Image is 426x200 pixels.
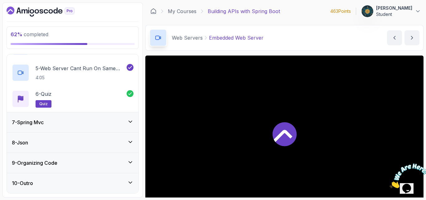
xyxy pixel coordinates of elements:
[209,34,264,41] p: Embedded Web Server
[376,5,412,11] p: [PERSON_NAME]
[12,119,44,126] h3: 7 - Spring Mvc
[7,153,138,173] button: 9-Organizing Code
[36,65,125,72] p: 5 - Web Server Cant Run On Same Port
[7,173,138,193] button: 10-Outro
[376,11,412,17] p: Student
[36,75,125,81] p: 4:05
[2,2,5,8] span: 1
[330,8,351,14] p: 463 Points
[361,5,421,17] button: user profile image[PERSON_NAME]Student
[361,5,373,17] img: user profile image
[12,139,28,146] h3: 8 - Json
[36,90,51,98] p: 6 - Quiz
[12,179,33,187] h3: 10 - Outro
[7,112,138,132] button: 7-Spring Mvc
[404,30,419,45] button: next content
[7,133,138,153] button: 8-Json
[11,31,48,37] span: completed
[150,8,157,14] a: Dashboard
[11,31,22,37] span: 62 %
[12,159,57,167] h3: 9 - Organizing Code
[2,2,41,27] img: Chat attention grabber
[387,30,402,45] button: previous content
[387,161,426,191] iframe: chat widget
[172,34,203,41] p: Web Servers
[7,7,89,17] a: Dashboard
[12,64,133,81] button: 5-Web Server Cant Run On Same Port4:05
[12,90,133,108] button: 6-Quizquiz
[39,101,48,106] span: quiz
[168,7,196,15] a: My Courses
[208,7,280,15] p: Building APIs with Spring Boot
